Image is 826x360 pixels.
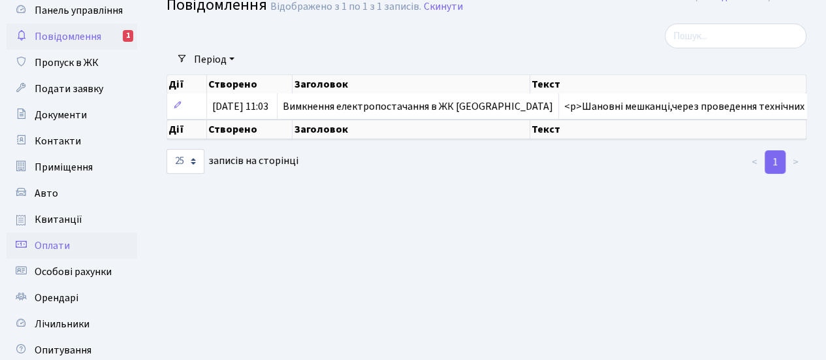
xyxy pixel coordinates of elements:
a: Подати заявку [7,76,137,102]
th: Заголовок [293,120,530,139]
span: Особові рахунки [35,265,112,279]
span: Авто [35,186,58,201]
label: записів на сторінці [167,149,298,174]
a: Повідомлення1 [7,24,137,50]
th: Текст [530,120,806,139]
span: Подати заявку [35,82,103,96]
span: Документи [35,108,87,122]
a: Контакти [7,128,137,154]
th: Заголовок [293,75,530,93]
a: Оплати [7,233,137,259]
a: Пропуск в ЖК [7,50,137,76]
input: Пошук... [665,24,806,48]
th: Дії [167,75,207,93]
a: Документи [7,102,137,128]
th: Створено [207,120,293,139]
a: Орендарі [7,285,137,311]
span: [DATE] 11:03 [212,99,268,114]
span: Вимкнення електропостачання в ЖК [GEOGRAPHIC_DATA] [283,99,553,114]
th: Дії [167,120,207,139]
div: Відображено з 1 по 1 з 1 записів. [270,1,421,13]
a: Період [189,48,240,71]
div: 1 [123,30,133,42]
a: Особові рахунки [7,259,137,285]
a: Скинути [424,1,463,13]
span: Контакти [35,134,81,148]
span: Лічильники [35,317,89,331]
th: Текст [530,75,806,93]
span: Орендарі [35,291,78,305]
th: Створено [207,75,293,93]
a: Квитанції [7,206,137,233]
span: Пропуск в ЖК [35,56,99,70]
a: 1 [765,150,786,174]
a: Авто [7,180,137,206]
span: Приміщення [35,160,93,174]
span: Повідомлення [35,29,101,44]
span: Опитування [35,343,91,357]
span: Оплати [35,238,70,253]
select: записів на сторінці [167,149,204,174]
span: Панель управління [35,3,123,18]
span: Квитанції [35,212,82,227]
a: Приміщення [7,154,137,180]
a: Лічильники [7,311,137,337]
